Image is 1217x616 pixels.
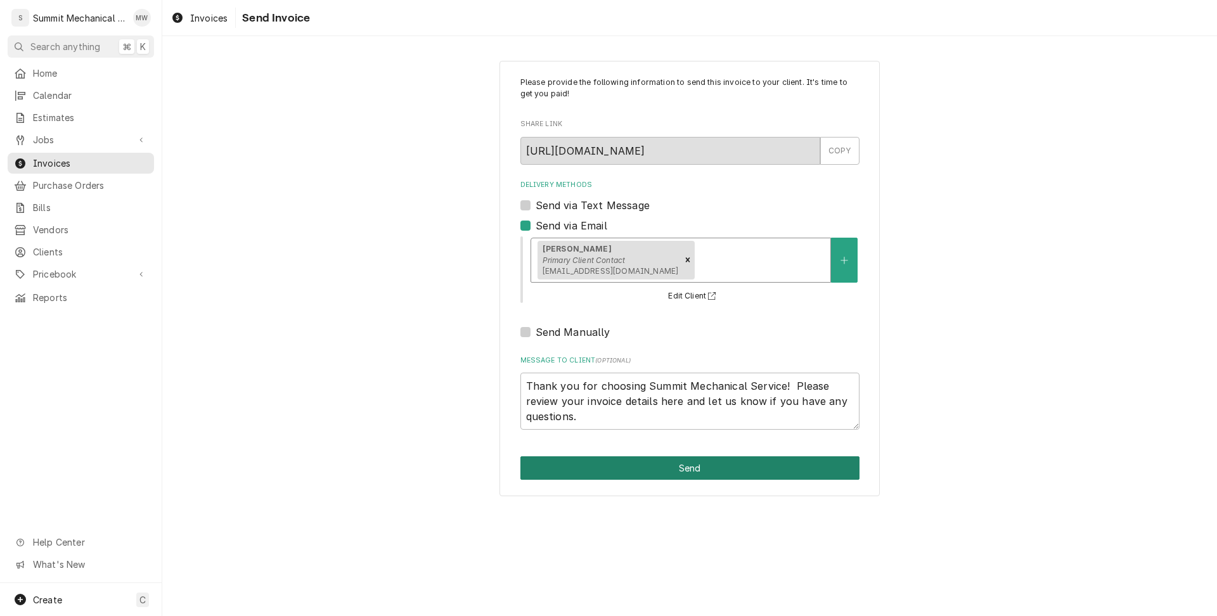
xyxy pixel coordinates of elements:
label: Message to Client [520,356,860,366]
span: Jobs [33,133,129,146]
button: Edit Client [666,288,721,304]
p: Please provide the following information to send this invoice to your client. It's time to get yo... [520,77,860,100]
span: C [139,593,146,606]
label: Send Manually [536,324,610,340]
span: Bills [33,201,148,214]
label: Share Link [520,119,860,129]
span: Reports [33,291,148,304]
span: Invoices [33,157,148,170]
span: Invoices [190,11,228,25]
span: ( optional ) [595,357,631,364]
span: Estimates [33,111,148,124]
div: S [11,9,29,27]
span: [EMAIL_ADDRESS][DOMAIN_NAME] [543,266,678,276]
span: Vendors [33,223,148,236]
span: Help Center [33,536,146,549]
div: Remove [object Object] [681,241,695,280]
div: Message to Client [520,356,860,430]
span: Create [33,594,62,605]
button: COPY [820,137,860,165]
a: Clients [8,241,154,262]
div: Button Group Row [520,456,860,480]
a: Go to What's New [8,554,154,575]
span: Search anything [30,40,100,53]
span: Send Invoice [238,10,310,27]
a: Bills [8,197,154,218]
svg: Create New Contact [840,256,848,265]
span: Calendar [33,89,148,102]
a: Go to Pricebook [8,264,154,285]
strong: [PERSON_NAME] [543,244,612,253]
a: Reports [8,287,154,308]
a: Go to Help Center [8,532,154,553]
span: Home [33,67,148,80]
span: Clients [33,245,148,259]
div: Invoice Send [499,61,880,496]
button: Create New Contact [831,238,858,283]
div: Button Group [520,456,860,480]
label: Send via Text Message [536,198,650,213]
span: What's New [33,558,146,571]
a: Go to Jobs [8,129,154,150]
div: MW [133,9,151,27]
label: Send via Email [536,218,607,233]
a: Home [8,63,154,84]
div: Delivery Methods [520,180,860,340]
em: Primary Client Contact [543,255,626,265]
textarea: Thank you for choosing Summit Mechanical Service! Please review your invoice details here and let... [520,373,860,430]
a: Invoices [8,153,154,174]
a: Estimates [8,107,154,128]
div: Share Link [520,119,860,164]
a: Invoices [166,8,233,29]
a: Vendors [8,219,154,240]
span: ⌘ [122,40,131,53]
div: Invoice Send Form [520,77,860,430]
span: K [140,40,146,53]
button: Send [520,456,860,480]
span: Pricebook [33,267,129,281]
label: Delivery Methods [520,180,860,190]
a: Purchase Orders [8,175,154,196]
div: Megan Weeks's Avatar [133,9,151,27]
a: Calendar [8,85,154,106]
button: Search anything⌘K [8,35,154,58]
div: Summit Mechanical Service LLC [33,11,126,25]
span: Purchase Orders [33,179,148,192]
